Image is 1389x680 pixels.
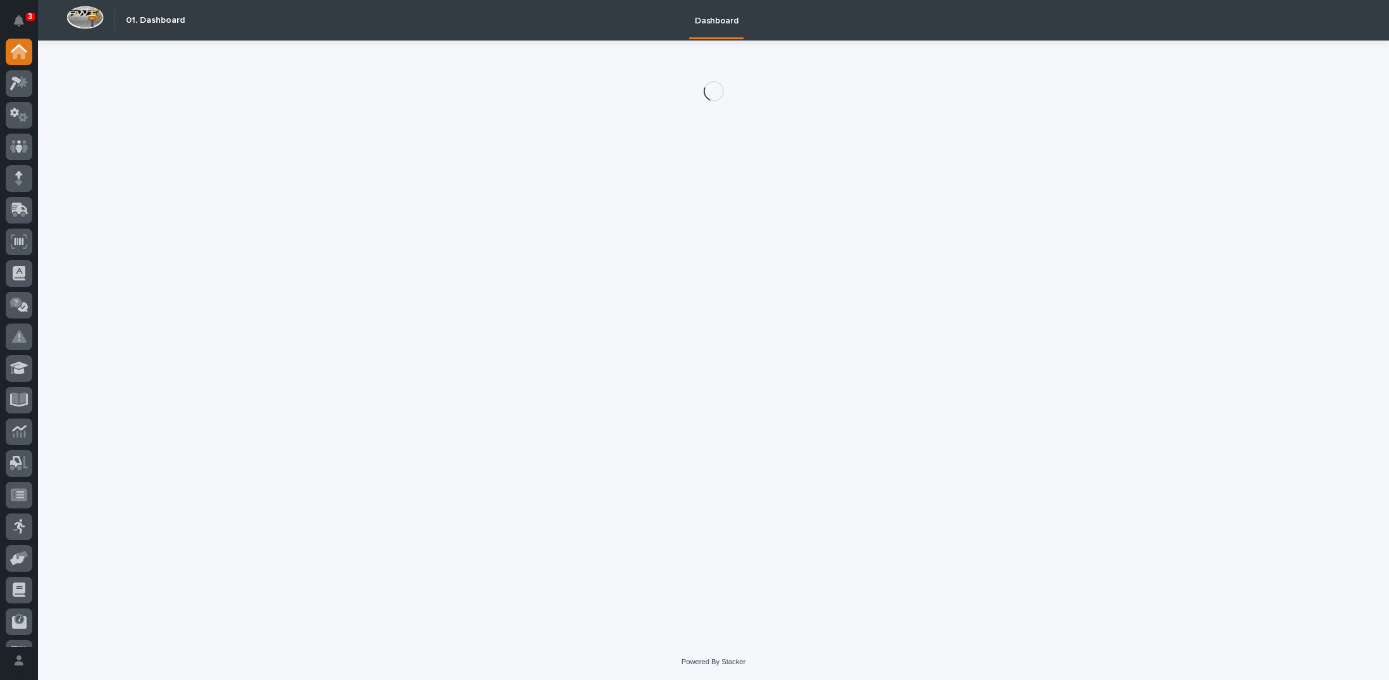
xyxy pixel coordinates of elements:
[682,658,745,665] a: Powered By Stacker
[126,15,185,26] h2: 01. Dashboard
[6,8,32,34] button: Notifications
[16,15,32,35] div: Notifications3
[28,12,32,21] p: 3
[66,6,104,29] img: Workspace Logo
